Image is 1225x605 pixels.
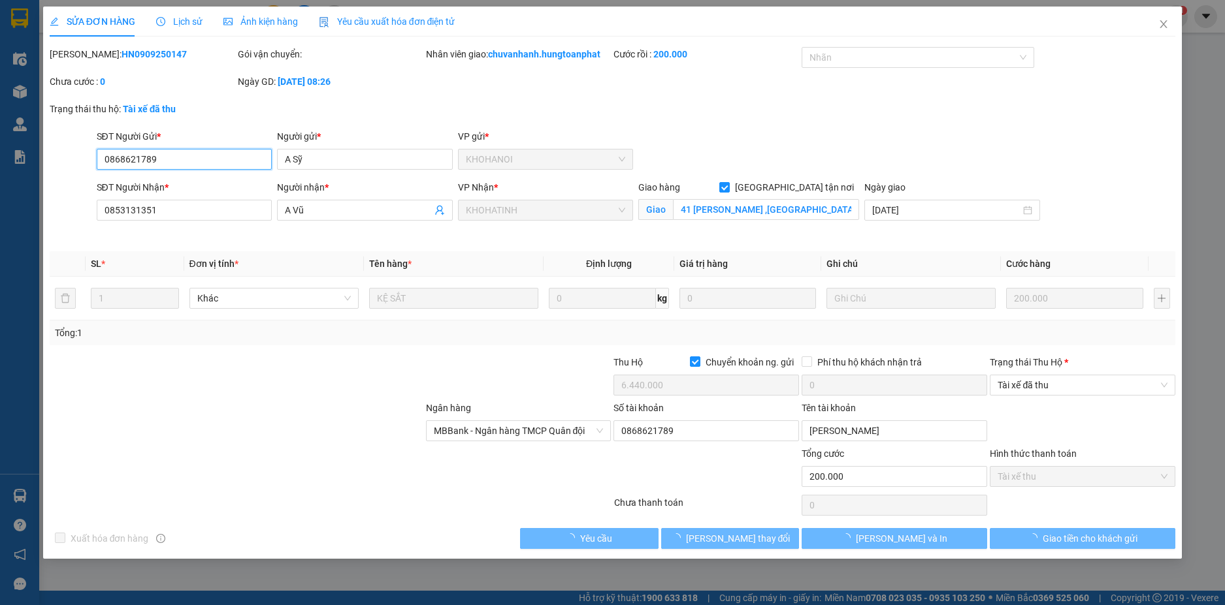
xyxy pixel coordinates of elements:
div: [PERSON_NAME]: [50,47,235,61]
img: icon [319,17,329,27]
span: Phí thu hộ khách nhận trả [812,355,927,369]
button: plus [1154,288,1171,309]
span: KHOHATINH [466,200,626,220]
b: chuvanhanh.hungtoanphat [488,49,600,59]
button: delete [55,288,76,309]
input: Ghi Chú [826,288,996,309]
span: Tài xế đã thu [998,375,1168,395]
b: 200.000 [653,49,687,59]
span: loading [1028,533,1043,542]
label: Ngày giao [864,182,906,193]
label: Ngân hàng [426,403,471,413]
span: Giao tiền cho khách gửi [1043,531,1137,546]
input: Số tài khoản [613,420,799,441]
label: Tên tài khoản [802,403,856,413]
span: Khác [197,288,351,308]
span: Đơn vị tính [189,258,238,269]
button: Giao tiền cho khách gửi [990,528,1175,549]
span: SỬA ĐƠN HÀNG [50,16,135,27]
span: [PERSON_NAME] và In [856,531,947,546]
span: kg [656,288,669,309]
div: Cước rồi : [613,47,799,61]
input: VD: Bàn, Ghế [369,288,538,309]
span: KHOHANOI [466,149,626,169]
span: Giao hàng [638,182,680,193]
b: Tài xế đã thu [123,104,176,114]
span: clock-circle [156,17,165,26]
input: Giao tận nơi [673,199,859,220]
span: Giao [638,199,673,220]
div: SĐT Người Gửi [97,129,272,144]
span: Lịch sử [156,16,203,27]
div: Chưa thanh toán [613,495,801,518]
span: Định lượng [586,258,632,269]
button: Close [1145,7,1182,43]
b: [DATE] 08:26 [278,76,331,87]
span: Tên hàng [369,258,412,269]
button: [PERSON_NAME] thay đổi [661,528,800,549]
span: Tổng cước [802,448,844,459]
span: Yêu cầu [580,531,612,546]
div: Gói vận chuyển: [238,47,423,61]
input: 0 [679,288,816,309]
div: Nhân viên giao: [426,47,612,61]
span: [PERSON_NAME] thay đổi [686,531,791,546]
span: loading [841,533,856,542]
span: Yêu cầu xuất hóa đơn điện tử [319,16,455,27]
div: Trạng thái thu hộ: [50,102,282,116]
span: VP Nhận [458,182,494,193]
div: Tổng: 1 [55,326,473,340]
span: loading [566,533,580,542]
span: picture [223,17,233,26]
div: Người gửi [277,129,453,144]
span: edit [50,17,59,26]
input: Tên tài khoản [802,420,987,441]
button: Yêu cầu [520,528,659,549]
span: SL [91,258,101,269]
div: Người nhận [277,180,453,194]
span: user-add [434,205,445,215]
b: HN0909250147 [122,49,187,59]
span: Giá trị hàng [679,258,728,269]
span: Tài xế thu [998,467,1168,486]
span: Xuất hóa đơn hàng [65,531,154,546]
label: Số tài khoản [613,403,664,413]
div: Trạng thái Thu Hộ [990,355,1175,369]
div: Chưa cước : [50,74,235,89]
span: Cước hàng [1006,258,1051,269]
span: Thu Hộ [613,357,643,367]
label: Hình thức thanh toán [990,448,1077,459]
b: 0 [100,76,105,87]
span: [GEOGRAPHIC_DATA] tận nơi [730,180,859,194]
input: 0 [1006,288,1143,309]
span: loading [672,533,686,542]
span: Chuyển khoản ng. gửi [700,355,799,369]
div: Ngày GD: [238,74,423,89]
div: SĐT Người Nhận [97,180,272,194]
span: MBBank - Ngân hàng TMCP Quân đội [434,421,604,441]
span: Ảnh kiện hàng [223,16,298,27]
th: Ghi chú [821,251,1001,277]
div: VP gửi [458,129,634,144]
span: close [1158,19,1169,29]
button: [PERSON_NAME] và In [802,528,987,549]
input: Ngày giao [872,203,1021,217]
span: info-circle [156,534,165,543]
